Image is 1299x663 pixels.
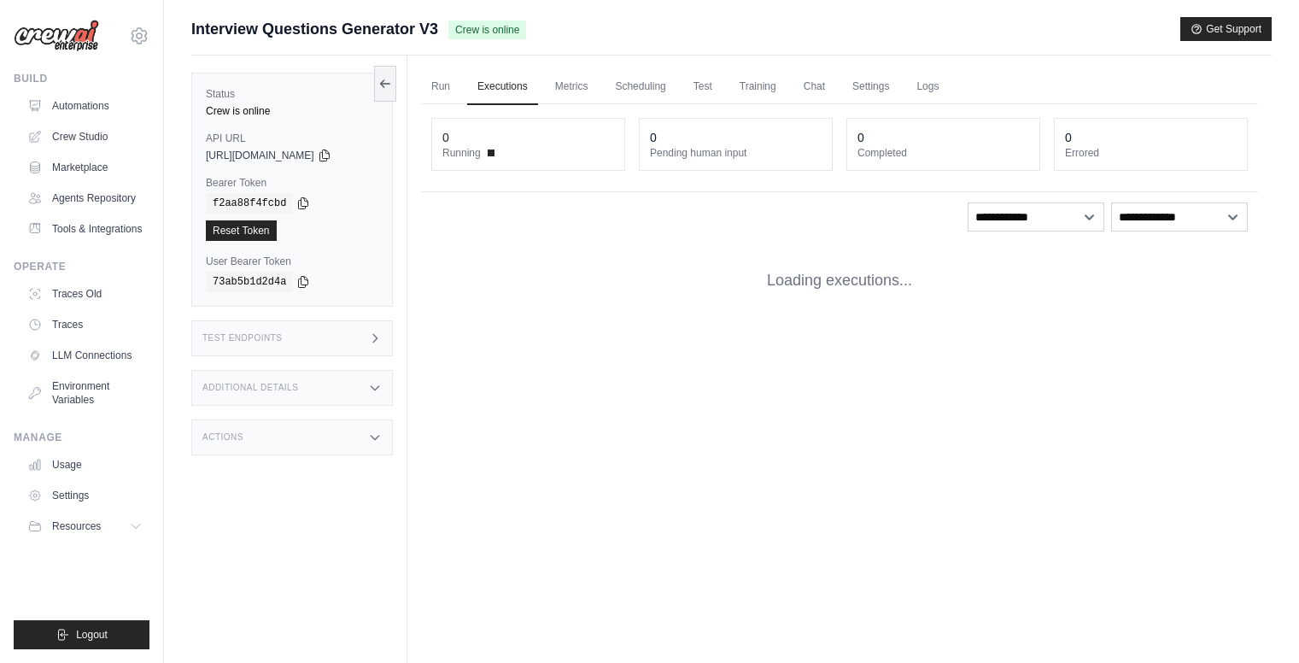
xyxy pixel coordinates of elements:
[650,146,822,160] dt: Pending human input
[206,176,378,190] label: Bearer Token
[52,519,101,533] span: Resources
[442,146,481,160] span: Running
[206,149,314,162] span: [URL][DOMAIN_NAME]
[906,69,949,105] a: Logs
[20,373,149,414] a: Environment Variables
[14,620,149,649] button: Logout
[206,255,378,268] label: User Bearer Token
[20,185,149,212] a: Agents Repository
[206,104,378,118] div: Crew is online
[14,431,149,444] div: Manage
[793,69,835,105] a: Chat
[1065,146,1237,160] dt: Errored
[202,432,243,443] h3: Actions
[206,220,277,241] a: Reset Token
[20,451,149,478] a: Usage
[191,17,438,41] span: Interview Questions Generator V3
[76,628,108,642] span: Logout
[842,69,899,105] a: Settings
[20,311,149,338] a: Traces
[20,342,149,369] a: LLM Connections
[545,69,599,105] a: Metrics
[20,123,149,150] a: Crew Studio
[448,21,526,39] span: Crew is online
[20,215,149,243] a: Tools & Integrations
[729,69,787,105] a: Training
[421,69,460,105] a: Run
[20,280,149,308] a: Traces Old
[857,146,1029,160] dt: Completed
[442,129,449,146] div: 0
[202,333,283,343] h3: Test Endpoints
[14,20,99,52] img: Logo
[20,513,149,540] button: Resources
[202,383,298,393] h3: Additional Details
[1180,17,1272,41] button: Get Support
[650,129,657,146] div: 0
[206,132,378,145] label: API URL
[206,193,293,214] code: f2aa88f4fcbd
[683,69,723,105] a: Test
[421,242,1258,320] div: Loading executions...
[206,272,293,292] code: 73ab5b1d2d4a
[20,482,149,509] a: Settings
[467,69,538,105] a: Executions
[206,87,378,101] label: Status
[857,129,864,146] div: 0
[20,92,149,120] a: Automations
[14,72,149,85] div: Build
[1065,129,1072,146] div: 0
[605,69,676,105] a: Scheduling
[20,154,149,181] a: Marketplace
[14,260,149,273] div: Operate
